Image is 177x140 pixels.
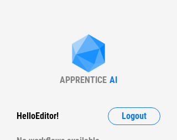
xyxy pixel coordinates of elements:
[122,112,147,121] span: Logout
[108,107,160,125] button: Logout
[60,75,107,85] div: APPRENTICE
[66,34,111,75] img: Apprentice AI
[17,107,59,125] div: Hello Editor !
[110,75,117,85] div: AI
